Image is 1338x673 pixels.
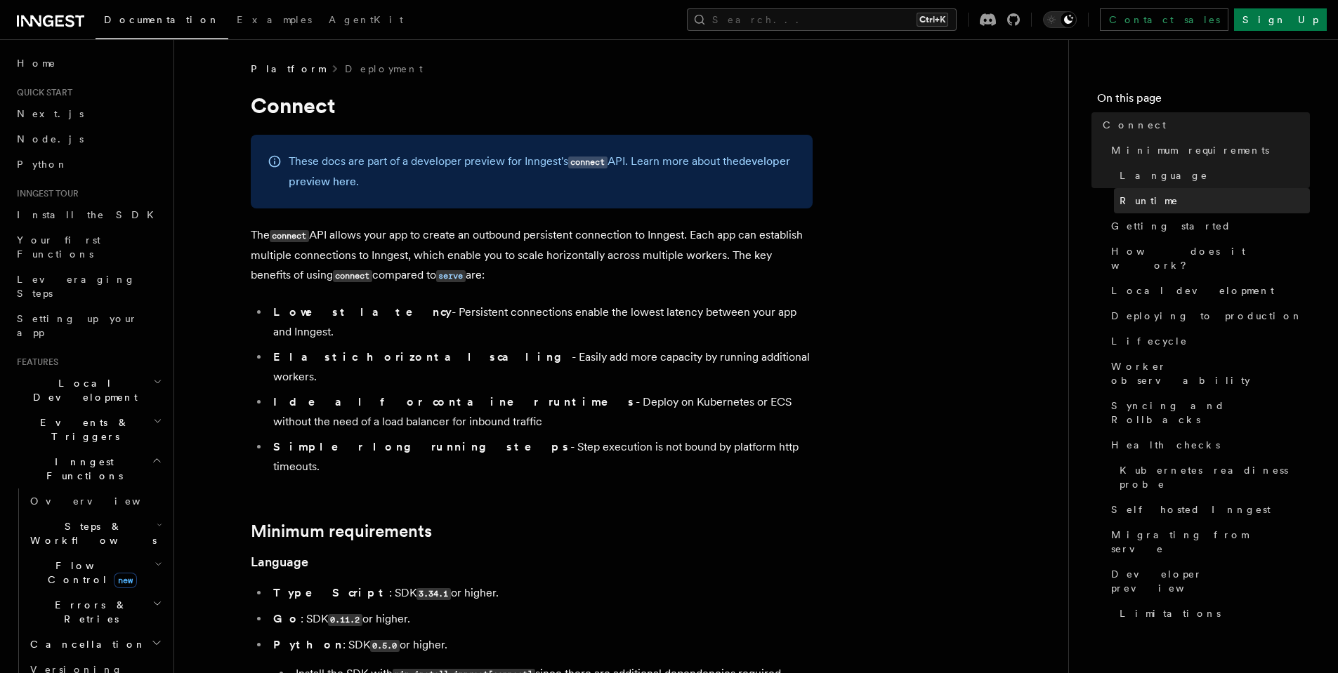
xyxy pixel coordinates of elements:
span: Node.js [17,133,84,145]
span: Flow Control [25,559,155,587]
span: Minimum requirements [1111,143,1269,157]
a: AgentKit [320,4,412,38]
code: 0.11.2 [328,614,362,626]
code: 3.34.1 [417,588,451,600]
a: Local development [1106,278,1310,303]
span: Home [17,56,56,70]
a: Health checks [1106,432,1310,458]
button: Errors & Retries [25,592,165,632]
h1: Connect [251,93,813,118]
a: Getting started [1106,213,1310,239]
span: Worker observability [1111,359,1310,387]
a: Runtime [1114,188,1310,213]
code: connect [270,230,309,242]
h4: On this page [1097,90,1310,112]
span: Next.js [17,108,84,119]
span: Local Development [11,376,153,404]
a: Self hosted Inngest [1106,497,1310,522]
button: Inngest Functions [11,449,165,488]
li: - Step execution is not bound by platform http timeouts. [269,437,813,477]
a: Syncing and Rollbacks [1106,393,1310,432]
span: Self hosted Inngest [1111,502,1271,517]
span: new [114,573,137,588]
span: Health checks [1111,438,1220,452]
span: Install the SDK [17,209,162,220]
button: Flow Controlnew [25,553,165,592]
strong: Elastic horizontal scaling [273,350,572,364]
button: Cancellation [25,632,165,657]
span: Limitations [1120,606,1221,620]
span: Steps & Workflows [25,519,157,547]
a: Your first Functions [11,227,165,267]
a: Limitations [1114,601,1310,626]
button: Search...Ctrl+K [687,8,957,31]
a: Setting up your app [11,306,165,345]
span: Syncing and Rollbacks [1111,399,1310,427]
span: Cancellation [25,637,146,651]
a: Language [1114,163,1310,188]
a: Minimum requirements [251,521,432,541]
li: : SDK or higher. [269,583,813,604]
a: Lifecycle [1106,328,1310,354]
span: Kubernetes readiness probe [1120,463,1310,491]
a: Examples [228,4,320,38]
a: Minimum requirements [1106,138,1310,163]
a: Python [11,152,165,177]
span: Connect [1103,118,1166,132]
span: How does it work? [1111,244,1310,272]
span: Errors & Retries [25,598,152,626]
a: Kubernetes readiness probe [1114,458,1310,497]
span: Quick start [11,87,72,98]
span: Features [11,357,58,368]
strong: Go [273,612,301,625]
li: - Persistent connections enable the lowest latency between your app and Inngest. [269,302,813,342]
a: Sign Up [1234,8,1327,31]
span: Getting started [1111,219,1231,233]
code: serve [436,270,466,282]
span: Examples [237,14,312,25]
span: Inngest Functions [11,455,152,483]
span: Setting up your app [17,313,138,338]
strong: Simpler long running steps [273,440,570,453]
button: Toggle dark mode [1043,11,1077,28]
strong: TypeScript [273,586,389,599]
span: Your first Functions [17,234,100,260]
li: : SDK or higher. [269,609,813,629]
a: Leveraging Steps [11,267,165,306]
a: Contact sales [1100,8,1228,31]
code: connect [568,156,608,168]
button: Steps & Workflows [25,514,165,553]
span: Documentation [104,14,220,25]
a: How does it work? [1106,239,1310,278]
code: 0.5.0 [370,640,400,652]
span: Developer preview [1111,567,1310,595]
span: AgentKit [329,14,403,25]
span: Inngest tour [11,188,79,199]
code: connect [333,270,372,282]
strong: Lowest latency [273,305,452,319]
a: Overview [25,488,165,514]
span: Language [1120,168,1208,182]
a: Connect [1097,112,1310,138]
a: Deploying to production [1106,303,1310,328]
span: Overview [30,495,175,507]
a: serve [436,268,466,281]
a: Home [11,51,165,76]
a: Deployment [345,62,423,76]
button: Local Development [11,371,165,410]
p: These docs are part of a developer preview for Inngest's API. Learn more about the . [289,152,796,192]
a: Worker observability [1106,354,1310,393]
span: Migrating from serve [1111,528,1310,556]
a: Developer preview [1106,561,1310,601]
a: Node.js [11,126,165,152]
span: Deploying to production [1111,309,1303,323]
a: Migrating from serve [1106,522,1310,561]
strong: Ideal for container runtimes [273,395,636,408]
li: - Easily add more capacity by running additional workers. [269,347,813,387]
span: Leveraging Steps [17,274,136,299]
span: Runtime [1120,194,1179,208]
kbd: Ctrl+K [917,13,948,27]
a: Next.js [11,101,165,126]
span: Platform [251,62,325,76]
p: The API allows your app to create an outbound persistent connection to Inngest. Each app can esta... [251,225,813,286]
